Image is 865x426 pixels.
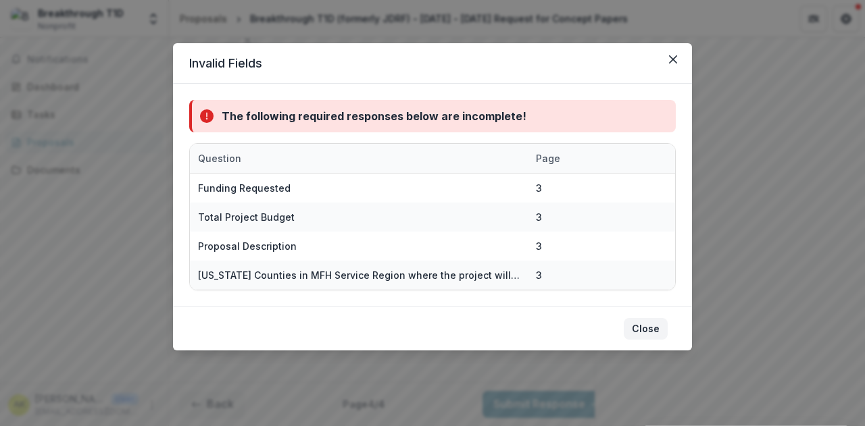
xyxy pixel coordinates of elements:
[624,318,668,340] button: Close
[198,181,291,195] div: Funding Requested
[528,151,568,165] div: Page
[198,268,520,282] div: [US_STATE] Counties in MFH Service Region where the project will serve
[662,49,684,70] button: Close
[190,151,249,165] div: Question
[536,239,542,253] div: 3
[222,108,526,124] div: The following required responses below are incomplete!
[198,210,295,224] div: Total Project Budget
[190,144,528,173] div: Question
[528,144,595,173] div: Page
[198,239,297,253] div: Proposal Description
[536,268,542,282] div: 3
[173,43,692,84] header: Invalid Fields
[536,210,542,224] div: 3
[536,181,542,195] div: 3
